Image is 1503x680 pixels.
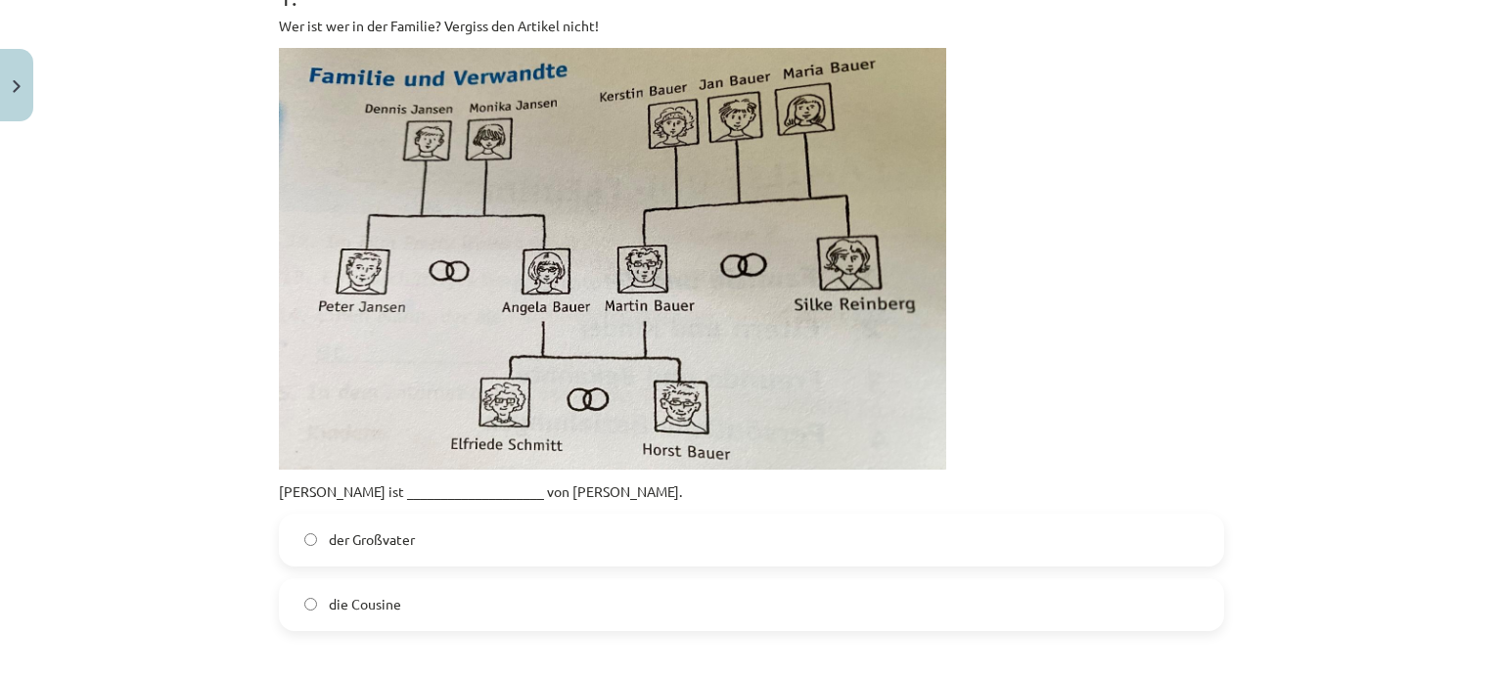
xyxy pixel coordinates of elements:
[279,481,1224,502] p: [PERSON_NAME] ist ____________________ von [PERSON_NAME].
[304,533,317,546] input: der Großvater
[329,594,401,614] span: die Cousine
[279,16,1224,36] p: Wer ist wer in der Familie? Vergiss den Artikel nicht!
[304,598,317,611] input: die Cousine
[13,80,21,93] img: icon-close-lesson-0947bae3869378f0d4975bcd49f059093ad1ed9edebbc8119c70593378902aed.svg
[329,529,415,550] span: der Großvater
[279,48,946,470] img: A diagram of a family tree Description automatically generated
